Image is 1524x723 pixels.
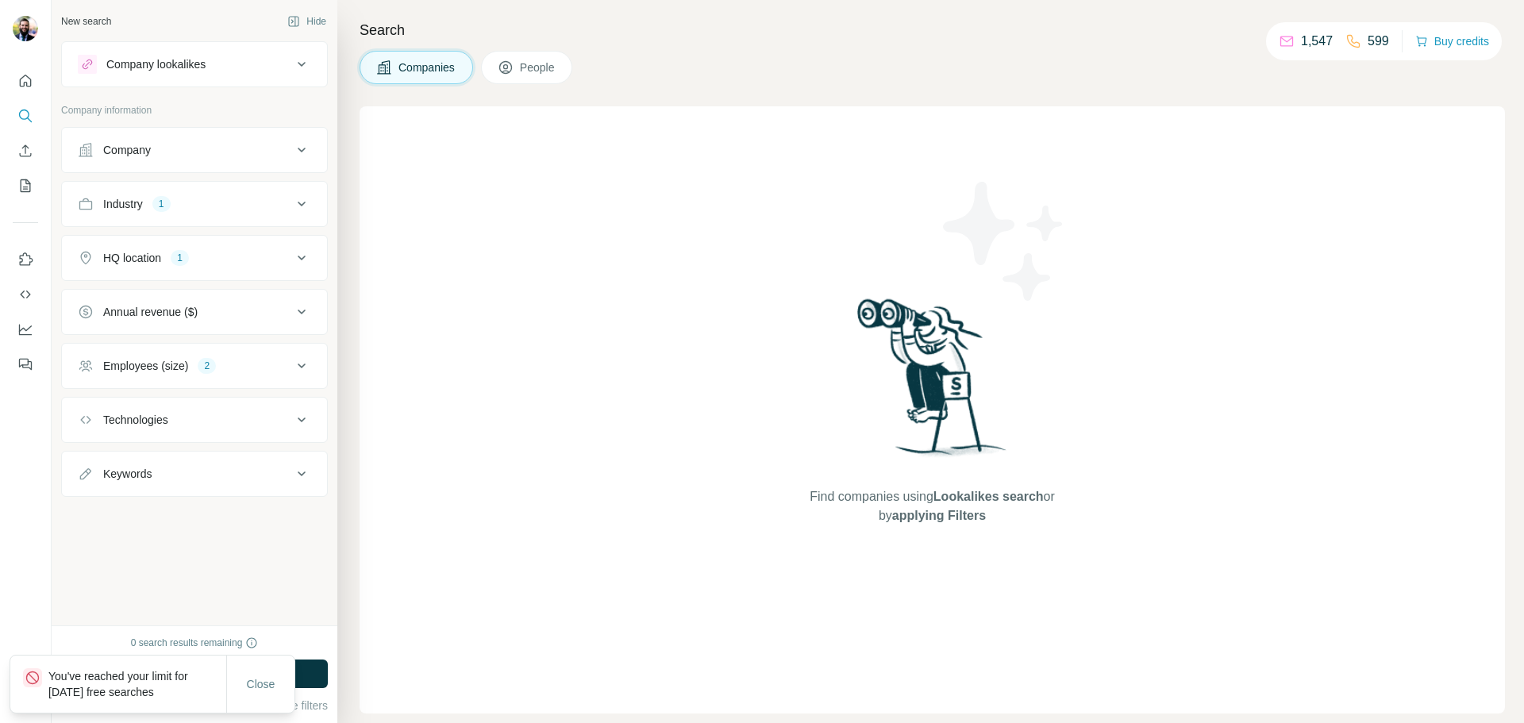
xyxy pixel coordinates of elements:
button: Annual revenue ($) [62,293,327,331]
div: Industry [103,196,143,212]
div: New search [61,14,111,29]
button: Use Surfe on LinkedIn [13,245,38,274]
p: Company information [61,103,328,117]
img: Surfe Illustration - Stars [933,170,1076,313]
button: Quick start [13,67,38,95]
button: Employees (size)2 [62,347,327,385]
button: HQ location1 [62,239,327,277]
button: Industry1 [62,185,327,223]
p: 599 [1368,32,1389,51]
button: Keywords [62,455,327,493]
button: Technologies [62,401,327,439]
span: People [520,60,556,75]
span: Find companies using or by [805,487,1059,525]
p: 1,547 [1301,32,1333,51]
div: 1 [152,197,171,211]
div: Technologies [103,412,168,428]
button: Hide [276,10,337,33]
img: Surfe Illustration - Woman searching with binoculars [850,294,1015,471]
div: 0 search results remaining [131,636,259,650]
button: Buy credits [1415,30,1489,52]
span: applying Filters [892,509,986,522]
button: Company lookalikes [62,45,327,83]
span: Lookalikes search [933,490,1044,503]
button: Enrich CSV [13,137,38,165]
div: HQ location [103,250,161,266]
button: My lists [13,171,38,200]
button: Use Surfe API [13,280,38,309]
div: Company lookalikes [106,56,206,72]
img: Avatar [13,16,38,41]
span: Close [247,676,275,692]
div: 1 [171,251,189,265]
button: Dashboard [13,315,38,344]
button: Feedback [13,350,38,379]
div: Keywords [103,466,152,482]
button: Search [13,102,38,130]
div: Annual revenue ($) [103,304,198,320]
button: Close [236,670,287,698]
div: 2 [198,359,216,373]
div: Employees (size) [103,358,188,374]
button: Company [62,131,327,169]
span: Companies [398,60,456,75]
p: You've reached your limit for [DATE] free searches [48,668,226,700]
div: Company [103,142,151,158]
h4: Search [360,19,1505,41]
